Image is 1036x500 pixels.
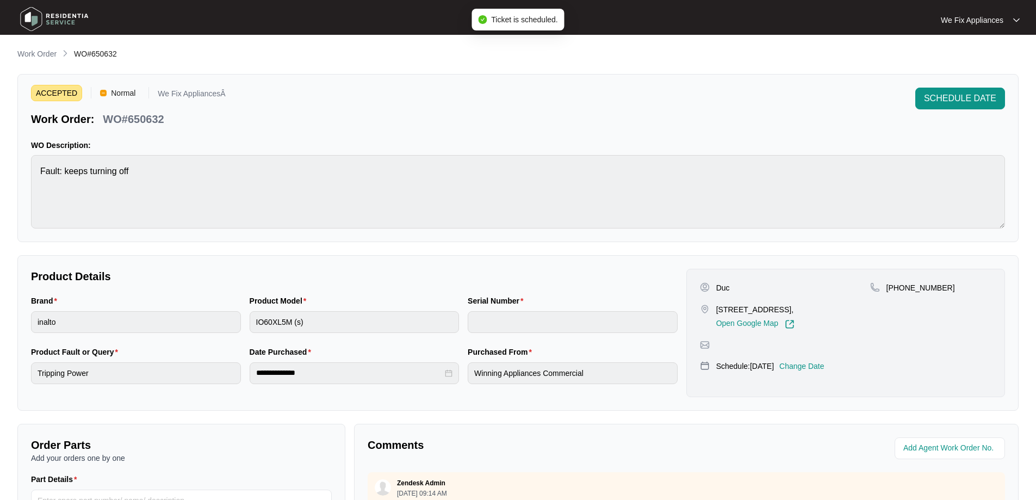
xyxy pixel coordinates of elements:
p: WO#650632 [103,112,164,127]
span: ACCEPTED [31,85,82,101]
a: Open Google Map [716,319,795,329]
input: Date Purchased [256,367,443,379]
span: Ticket is scheduled. [491,15,557,24]
label: Product Model [250,295,311,306]
p: Zendesk Admin [397,479,445,487]
p: Work Order [17,48,57,59]
img: Vercel Logo [100,90,107,96]
label: Product Fault or Query [31,347,122,357]
span: Normal [107,85,140,101]
input: Add Agent Work Order No. [903,442,998,455]
input: Brand [31,311,241,333]
p: Schedule: [DATE] [716,361,774,372]
p: Change Date [779,361,824,372]
span: WO#650632 [74,50,117,58]
textarea: Fault: keeps turning off [31,155,1005,229]
a: Work Order [15,48,59,60]
label: Date Purchased [250,347,315,357]
span: check-circle [478,15,487,24]
img: map-pin [700,304,710,314]
span: SCHEDULE DATE [924,92,996,105]
img: residentia service logo [16,3,92,35]
label: Purchased From [468,347,536,357]
p: [DATE] 09:14 AM [397,490,447,497]
p: Work Order: [31,112,94,127]
img: map-pin [870,282,880,292]
img: dropdown arrow [1013,17,1020,23]
p: Order Parts [31,437,332,453]
img: Link-External [785,319,795,329]
input: Serial Number [468,311,678,333]
p: [PHONE_NUMBER] [886,282,955,293]
label: Part Details [31,474,82,485]
img: user.svg [375,479,391,496]
label: Serial Number [468,295,528,306]
input: Purchased From [468,362,678,384]
label: Brand [31,295,61,306]
img: chevron-right [61,49,70,58]
img: map-pin [700,340,710,350]
p: Duc [716,282,730,293]
img: user-pin [700,282,710,292]
p: Product Details [31,269,678,284]
p: Comments [368,437,679,453]
p: [STREET_ADDRESS], [716,304,795,315]
p: Add your orders one by one [31,453,332,464]
p: We Fix Appliances [941,15,1003,26]
p: We Fix AppliancesÂ [158,90,225,101]
button: SCHEDULE DATE [915,88,1005,109]
img: map-pin [700,361,710,371]
p: WO Description: [31,140,1005,151]
input: Product Fault or Query [31,362,241,384]
input: Product Model [250,311,460,333]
